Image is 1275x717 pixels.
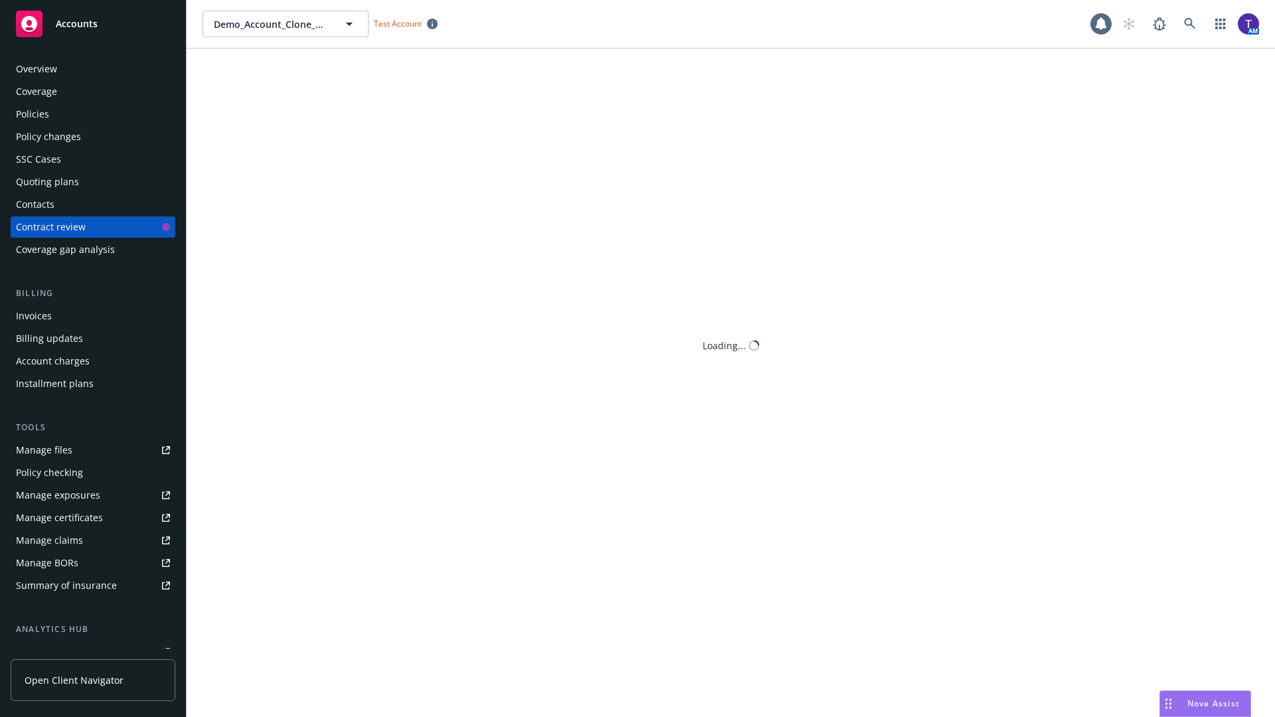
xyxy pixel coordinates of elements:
button: Nova Assist [1159,690,1251,717]
div: Policy changes [16,126,81,147]
a: Coverage [11,81,175,102]
div: Coverage [16,81,57,102]
div: Overview [16,58,57,80]
div: Contacts [16,194,54,215]
div: Manage BORs [16,552,78,574]
a: Summary of insurance [11,575,175,596]
span: Test Account [369,17,443,31]
a: Loss summary generator [11,641,175,663]
div: Contract review [16,216,86,238]
div: Policies [16,104,49,125]
div: Coverage gap analysis [16,239,115,260]
a: Invoices [11,305,175,327]
a: Manage files [11,439,175,461]
a: Switch app [1207,11,1234,37]
div: Analytics hub [11,623,175,636]
div: Billing [11,287,175,300]
a: Overview [11,58,175,80]
div: SSC Cases [16,149,61,170]
a: Coverage gap analysis [11,239,175,260]
span: Accounts [56,19,98,29]
a: Contacts [11,194,175,215]
div: Loss summary generator [16,641,126,663]
a: Search [1177,11,1203,37]
a: Billing updates [11,328,175,349]
div: Manage claims [16,530,83,551]
div: Account charges [16,351,90,372]
a: Manage claims [11,530,175,551]
a: Manage exposures [11,485,175,506]
span: Test Account [374,18,422,29]
button: Demo_Account_Clone_QA_CR_Tests_Demo [203,11,369,37]
div: Policy checking [16,462,83,483]
div: Manage exposures [16,485,100,506]
a: Manage certificates [11,507,175,528]
a: Quoting plans [11,171,175,193]
span: Demo_Account_Clone_QA_CR_Tests_Demo [214,17,329,31]
div: Loading... [703,339,746,353]
div: Drag to move [1160,691,1177,716]
a: Manage BORs [11,552,175,574]
div: Billing updates [16,328,83,349]
a: Account charges [11,351,175,372]
a: Policy changes [11,126,175,147]
a: Policy checking [11,462,175,483]
div: Summary of insurance [16,575,117,596]
div: Manage files [16,439,72,461]
div: Installment plans [16,373,94,394]
div: Invoices [16,305,52,327]
div: Quoting plans [16,171,79,193]
a: Policies [11,104,175,125]
a: SSC Cases [11,149,175,170]
a: Report a Bug [1146,11,1173,37]
a: Accounts [11,5,175,42]
span: Open Client Navigator [25,673,124,687]
span: Nova Assist [1187,698,1240,709]
a: Start snowing [1116,11,1142,37]
img: photo [1238,13,1259,35]
a: Contract review [11,216,175,238]
div: Manage certificates [16,507,103,528]
div: Tools [11,421,175,434]
a: Installment plans [11,373,175,394]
